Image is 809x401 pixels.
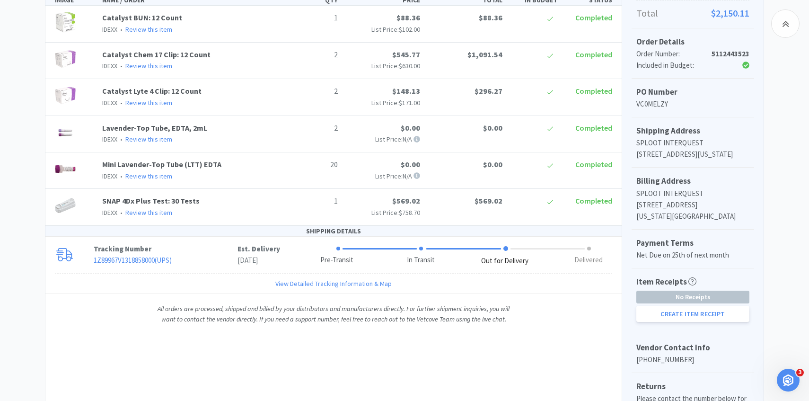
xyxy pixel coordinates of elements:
[125,62,172,70] a: Review this item
[290,85,338,98] p: 2
[345,171,420,181] p: List Price: N/A
[399,62,420,70] span: $630.00
[119,135,124,143] span: •
[399,98,420,107] span: $171.00
[575,123,612,133] span: Completed
[483,123,502,133] span: $0.00
[102,98,117,107] span: IDEXX
[636,237,749,250] h5: Payment Terms
[55,159,76,179] img: ddbfbefbcb2541eea7575fc5ea11d5d8_471541.png
[345,134,420,144] p: List Price: N/A
[636,137,749,160] p: SPLOOT INTERQUEST [STREET_ADDRESS][US_STATE]
[636,98,749,110] p: VC0MELZY
[119,172,124,180] span: •
[290,49,338,61] p: 2
[119,25,124,34] span: •
[399,208,420,217] span: $758.70
[55,85,76,106] img: 913511550ccb4a17b8adc2fdb56e89a3_175549.png
[119,62,124,70] span: •
[290,122,338,134] p: 2
[575,160,612,169] span: Completed
[636,341,749,354] h5: Vendor Contact Info
[637,291,749,303] span: No Receipts
[636,276,696,288] h5: Item Receipts
[636,199,749,211] p: [STREET_ADDRESS]
[636,306,749,322] button: Create Item Receipt
[102,25,117,34] span: IDEXX
[125,172,172,180] a: Review this item
[575,196,612,205] span: Completed
[636,250,749,261] p: Net Due on 25th of next month
[45,226,622,237] div: SHIPPING DETAILS
[345,98,420,108] p: List Price:
[275,278,392,289] a: View Detailed Tracking Information & Map
[125,98,172,107] a: Review this item
[320,255,353,266] div: Pre-Transit
[396,13,420,22] span: $88.36
[636,380,749,393] h5: Returns
[102,160,221,169] a: Mini Lavender-Top Tube (LTT) EDTA
[575,50,612,59] span: Completed
[636,60,712,71] div: Included in Budget:
[237,255,280,266] p: [DATE]
[102,208,117,217] span: IDEXX
[636,6,749,21] p: Total
[102,50,211,59] a: Catalyst Chem 17 Clip: 12 Count
[237,243,280,255] p: Est. Delivery
[399,25,420,34] span: $102.00
[290,195,338,207] p: 1
[636,86,749,98] h5: PO Number
[119,208,124,217] span: •
[102,172,117,180] span: IDEXX
[102,123,207,133] a: Lavender-Top Tube, EDTA, 2mL
[125,208,172,217] a: Review this item
[483,160,502,169] span: $0.00
[712,49,749,58] strong: 5112443523
[475,196,502,205] span: $569.02
[401,123,420,133] span: $0.00
[479,13,502,22] span: $88.36
[119,98,124,107] span: •
[102,135,117,143] span: IDEXX
[796,369,804,376] span: 3
[401,160,420,169] span: $0.00
[290,159,338,171] p: 20
[102,13,182,22] a: Catalyst BUN: 12 Count
[392,86,420,96] span: $148.13
[481,256,528,267] div: Out for Delivery
[475,86,502,96] span: $296.27
[345,61,420,71] p: List Price:
[636,36,749,48] h5: Order Details
[102,196,200,205] a: SNAP 4Dx Plus Test: 30 Tests
[55,195,76,216] img: 85c0710ae080418bafc854db1d250bbe_496547.png
[777,369,800,392] iframe: Intercom live chat
[636,188,749,199] p: SPLOOT INTERQUEST
[467,50,502,59] span: $1,091.54
[636,354,749,365] p: [PHONE_NUMBER]
[125,135,172,143] a: Review this item
[636,211,749,222] p: [US_STATE][GEOGRAPHIC_DATA]
[636,48,712,60] div: Order Number:
[345,24,420,35] p: List Price:
[392,196,420,205] span: $569.02
[55,122,76,143] img: 45116cbe092a4ca1aa10fa40e51b7167_765842.png
[345,207,420,218] p: List Price:
[636,125,749,137] h5: Shipping Address
[290,12,338,24] p: 1
[575,86,612,96] span: Completed
[392,50,420,59] span: $545.77
[125,25,172,34] a: Review this item
[102,62,117,70] span: IDEXX
[102,86,202,96] a: Catalyst Lyte 4 Clip: 12 Count
[407,255,435,266] div: In Transit
[55,12,76,33] img: 52b0017134e143ad81d1846d2ad125b4_175135.png
[636,175,749,187] h5: Billing Address
[158,304,510,323] i: All orders are processed, shipped and billed by your distributors and manufacturers directly. For...
[94,243,238,255] p: Tracking Number
[574,255,603,266] div: Delivered
[55,49,76,70] img: 2cadb1eb9dcc4f32aa0f6c8be2f12cf0_174985.png
[575,13,612,22] span: Completed
[711,6,749,21] span: $2,150.11
[94,256,172,265] a: 1Z89967V1318858000(UPS)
